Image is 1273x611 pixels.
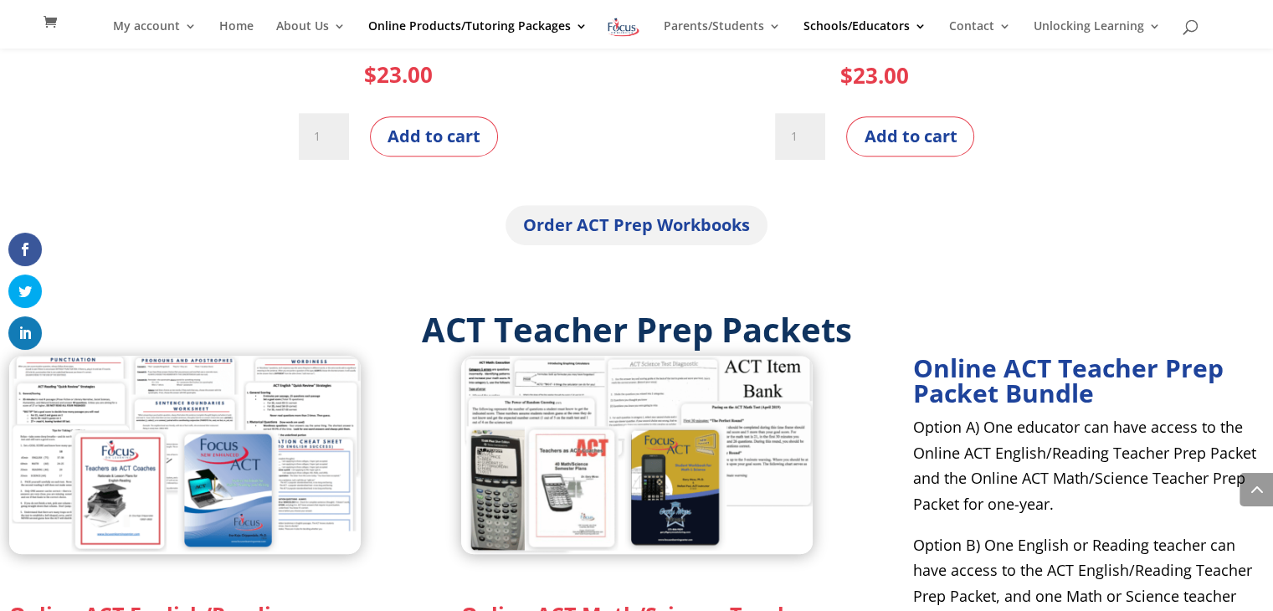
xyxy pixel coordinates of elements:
a: Home [219,20,254,49]
a: About Us [276,20,346,49]
input: Product quantity [775,113,825,160]
span: $ [364,59,377,90]
img: Focus on Learning [606,15,641,39]
strong: Online ACT Teacher Prep Packet Bundle [913,351,1224,410]
strong: ACT Teacher Prep Packets [422,306,852,352]
button: Add to cart [370,116,498,157]
p: Option A) One educator can have access to the Online ACT English/Reading Teacher Prep Packet and ... [913,414,1265,531]
a: Schools/Educators [803,20,927,49]
bdi: 23.00 [364,59,433,90]
a: My account [113,20,197,49]
a: Online Products/Tutoring Packages [368,20,588,49]
a: Unlocking Learning [1034,20,1161,49]
img: Online ACT English_Reading Teacher Prep Packet (2025 v.1) [9,356,361,554]
a: Parents/Students [664,20,781,49]
input: Product quantity [299,113,349,160]
a: Order ACT Prep Workbooks [506,205,767,245]
a: Contact [949,20,1011,49]
button: Add to cart [846,116,974,157]
bdi: 23.00 [840,60,909,90]
img: Online ACT Math_Science Teacher Prep Packet (2025 v.1) [461,356,813,554]
span: $ [840,60,853,90]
